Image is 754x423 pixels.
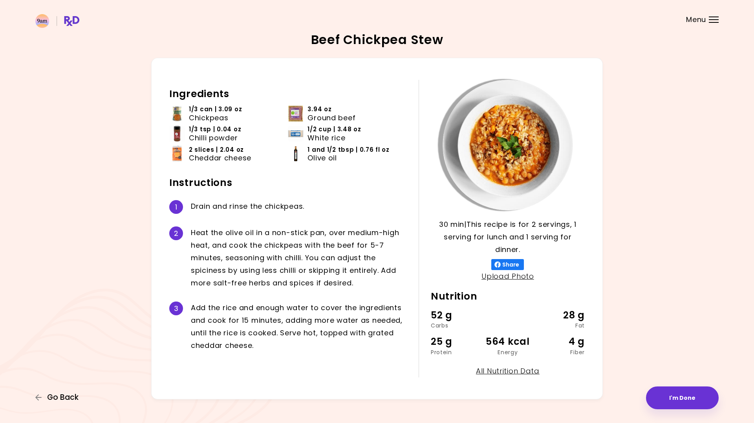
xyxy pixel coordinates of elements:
[189,125,241,134] span: 1/3 tsp | 0.04 oz
[481,271,534,281] a: Upload Photo
[533,308,585,323] div: 28 g
[686,16,706,23] span: Menu
[169,88,407,100] h2: Ingredients
[191,302,407,351] div: A d d t h e r i c e a n d e n o u g h w a t e r t o c o v e r t h e i n g r e d i e n t s a n d c...
[501,261,521,268] span: Share
[533,334,585,349] div: 4 g
[482,334,534,349] div: 564 kcal
[431,349,482,355] div: Protein
[307,145,389,154] span: 1 and 1/2 tbsp | 0.76 fl oz
[431,323,482,328] div: Carbs
[35,393,82,402] button: Go Back
[169,200,183,214] div: 1
[533,349,585,355] div: Fiber
[189,105,242,114] span: 1/3 can | 3.09 oz
[169,177,407,189] h2: Instructions
[169,302,183,315] div: 3
[431,290,585,303] h2: Nutrition
[311,33,443,46] h2: Beef Chickpea Stew
[307,134,345,142] span: White rice
[35,14,79,28] img: RxDiet
[482,349,534,355] div: Energy
[431,218,585,256] p: 30 min | This recipe is for 2 servings, 1 serving for lunch and 1 serving for dinner.
[476,366,540,376] a: All Nutrition Data
[47,393,79,402] span: Go Back
[307,125,361,134] span: 1/2 cup | 3.48 oz
[533,323,585,328] div: Fat
[431,334,482,349] div: 25 g
[431,308,482,323] div: 52 g
[307,105,331,114] span: 3.94 oz
[646,386,719,409] button: I'm Done
[191,226,407,289] div: H e a t t h e o l i v e o i l i n a n o n - s t i c k p a n , o v e r m e d i u m - h i g h h e a...
[189,134,238,142] span: Chilli powder
[191,200,407,214] div: D r a i n a n d r i n s e t h e c h i c k p e a s .
[189,154,251,162] span: Cheddar cheese
[189,114,228,122] span: Chickpeas
[491,259,524,270] button: Share
[189,145,244,154] span: 2 slices | 2.04 oz
[169,226,183,240] div: 2
[307,114,355,122] span: Ground beef
[307,154,337,162] span: Olive oil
